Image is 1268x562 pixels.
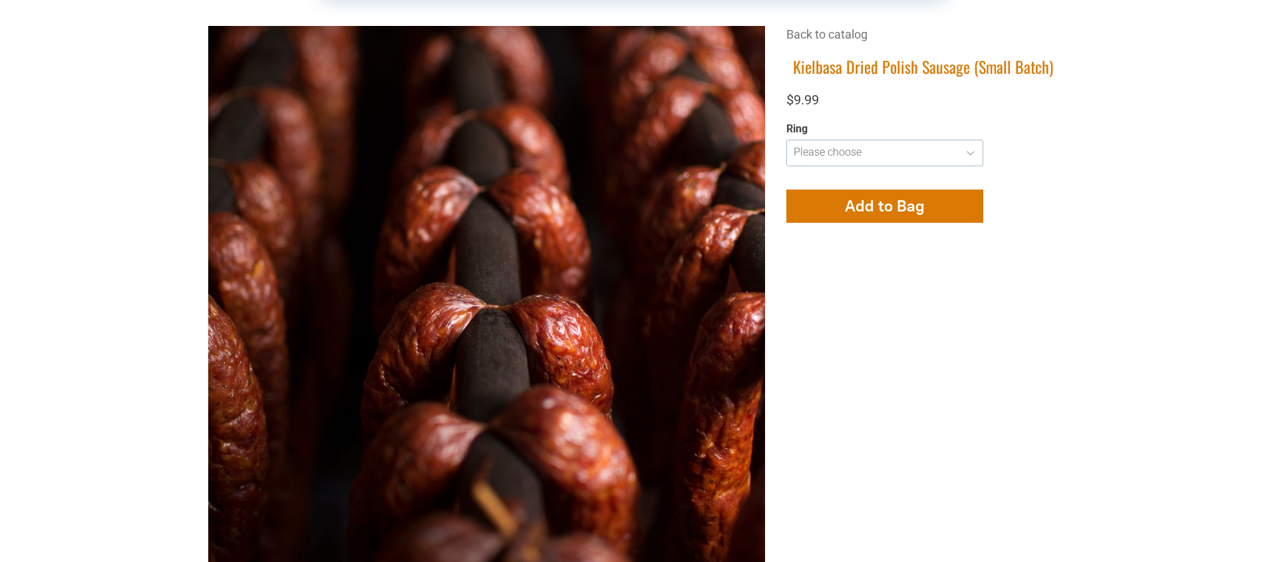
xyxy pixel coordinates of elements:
div: Ring [786,122,983,136]
h1: Kielbasa Dried Polish Sausage (Small Batch) [786,57,1060,77]
div: Breadcrumbs [786,26,1060,56]
a: Back to catalog [786,27,868,41]
span: $9.99 [786,92,819,108]
button: Add to Bag [786,190,983,223]
span: Add to Bag [845,196,925,215]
